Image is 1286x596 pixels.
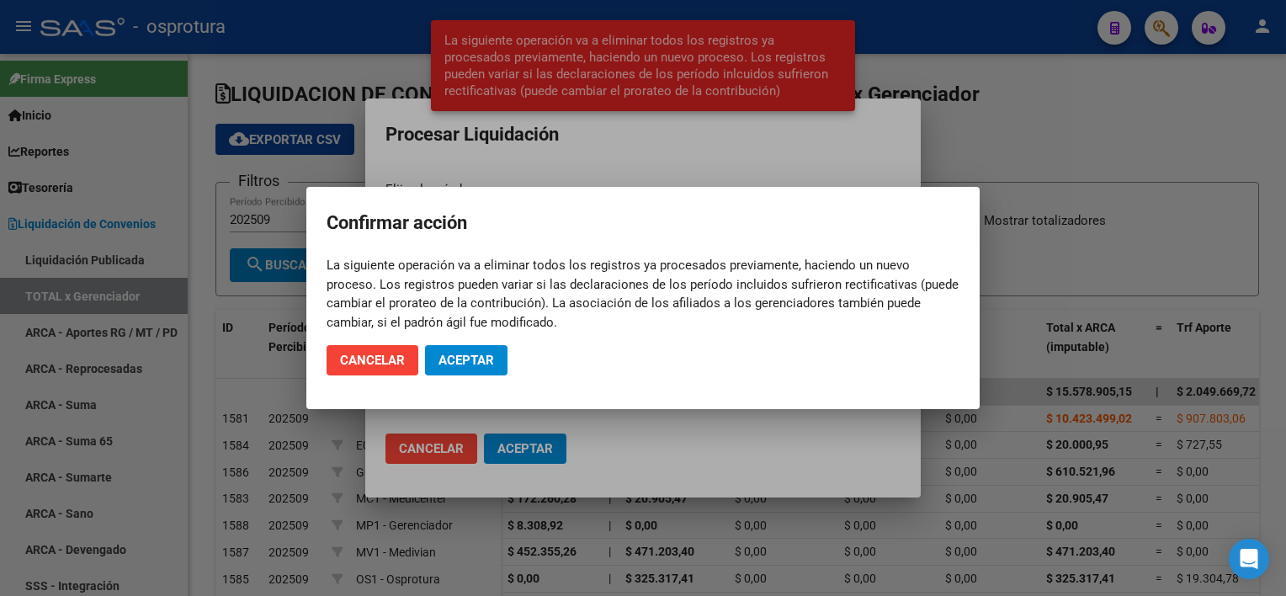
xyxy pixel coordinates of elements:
[327,207,959,239] h2: Confirmar acción
[327,345,418,375] button: Cancelar
[340,353,405,368] span: Cancelar
[438,353,494,368] span: Aceptar
[306,256,980,332] mat-dialog-content: La siguiente operación va a eliminar todos los registros ya procesados previamente, haciendo un n...
[425,345,507,375] button: Aceptar
[1229,539,1269,579] div: Open Intercom Messenger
